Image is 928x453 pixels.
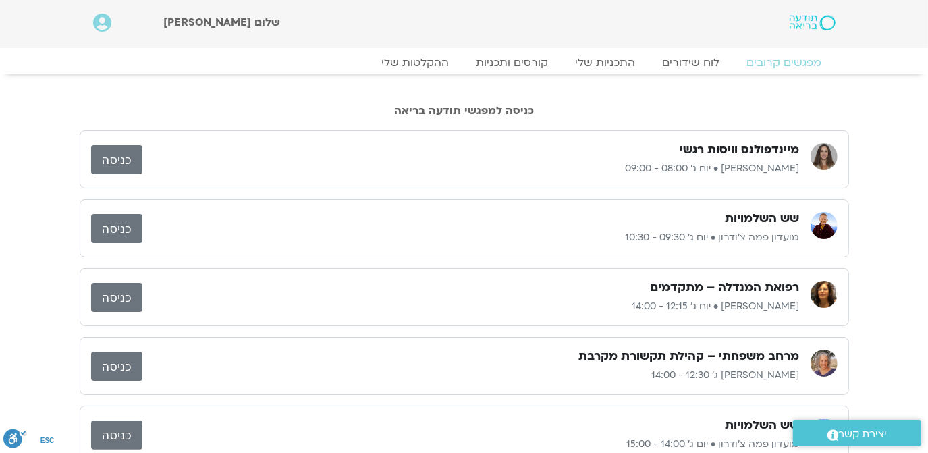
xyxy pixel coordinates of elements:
[369,56,463,70] a: ההקלטות שלי
[142,298,800,315] p: [PERSON_NAME] • יום ג׳ 12:15 - 14:00
[811,212,838,239] img: מועדון פמה צ'ודרון
[649,56,734,70] a: לוח שידורים
[562,56,649,70] a: התכניות שלי
[142,367,800,383] p: [PERSON_NAME] ג׳ 12:30 - 14:00
[142,161,800,177] p: [PERSON_NAME] • יום ג׳ 08:00 - 09:00
[793,420,921,446] a: יצירת קשר
[91,145,142,174] a: כניסה
[163,15,280,30] span: שלום [PERSON_NAME]
[811,350,838,377] img: שגית רוסו יצחקי
[579,348,800,365] h3: מרחב משפחתי – קהילת תקשורת מקרבת
[80,105,849,117] h2: כניסה למפגשי תודעה בריאה
[91,352,142,381] a: כניסה
[811,281,838,308] img: רונית הולנדר
[142,230,800,246] p: מועדון פמה צ'ודרון • יום ג׳ 09:30 - 10:30
[726,417,800,433] h3: שש השלמויות
[811,143,838,170] img: הילן נבות
[734,56,836,70] a: מפגשים קרובים
[463,56,562,70] a: קורסים ותכניות
[91,214,142,243] a: כניסה
[91,283,142,312] a: כניסה
[142,436,800,452] p: מועדון פמה צ'ודרון • יום ג׳ 14:00 - 15:00
[93,56,836,70] nav: Menu
[680,142,800,158] h3: מיינדפולנס וויסות רגשי
[839,425,888,444] span: יצירת קשר
[726,211,800,227] h3: שש השלמויות
[651,279,800,296] h3: רפואת המנדלה – מתקדמים
[91,421,142,450] a: כניסה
